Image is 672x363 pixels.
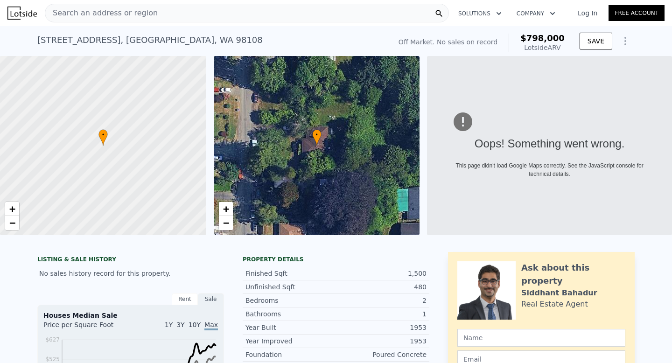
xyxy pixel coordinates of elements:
[245,350,336,359] div: Foundation
[616,32,635,50] button: Show Options
[245,296,336,305] div: Bedrooms
[223,217,229,229] span: −
[567,8,609,18] a: Log In
[43,320,131,335] div: Price per Square Foot
[336,336,427,346] div: 1953
[454,161,645,178] div: This page didn't load Google Maps correctly. See the JavaScript console for technical details.
[198,293,224,305] div: Sale
[580,33,612,49] button: SAVE
[37,34,263,47] div: [STREET_ADDRESS] , [GEOGRAPHIC_DATA] , WA 98108
[521,287,597,299] div: Siddhant Bahadur
[9,217,15,229] span: −
[399,37,497,47] div: Off Market. No sales on record
[98,131,108,139] span: •
[245,269,336,278] div: Finished Sqft
[336,282,427,292] div: 480
[521,261,625,287] div: Ask about this property
[245,309,336,319] div: Bathrooms
[336,296,427,305] div: 2
[336,269,427,278] div: 1,500
[189,321,201,328] span: 10Y
[520,33,565,43] span: $798,000
[521,299,588,310] div: Real Estate Agent
[219,216,233,230] a: Zoom out
[336,309,427,319] div: 1
[204,321,218,330] span: Max
[45,356,60,363] tspan: $525
[245,282,336,292] div: Unfinished Sqft
[98,129,108,146] div: •
[312,131,322,139] span: •
[336,323,427,332] div: 1953
[176,321,184,328] span: 3Y
[520,43,565,52] div: Lotside ARV
[245,336,336,346] div: Year Improved
[5,202,19,216] a: Zoom in
[223,203,229,215] span: +
[165,321,173,328] span: 1Y
[454,135,645,152] div: Oops! Something went wrong.
[45,336,60,343] tspan: $627
[609,5,665,21] a: Free Account
[245,323,336,332] div: Year Built
[45,7,158,19] span: Search an address or region
[451,5,509,22] button: Solutions
[37,256,224,265] div: LISTING & SALE HISTORY
[243,256,429,263] div: Property details
[219,202,233,216] a: Zoom in
[509,5,563,22] button: Company
[312,129,322,146] div: •
[9,203,15,215] span: +
[5,216,19,230] a: Zoom out
[336,350,427,359] div: Poured Concrete
[172,293,198,305] div: Rent
[37,265,224,282] div: No sales history record for this property.
[457,329,625,347] input: Name
[7,7,37,20] img: Lotside
[43,311,218,320] div: Houses Median Sale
